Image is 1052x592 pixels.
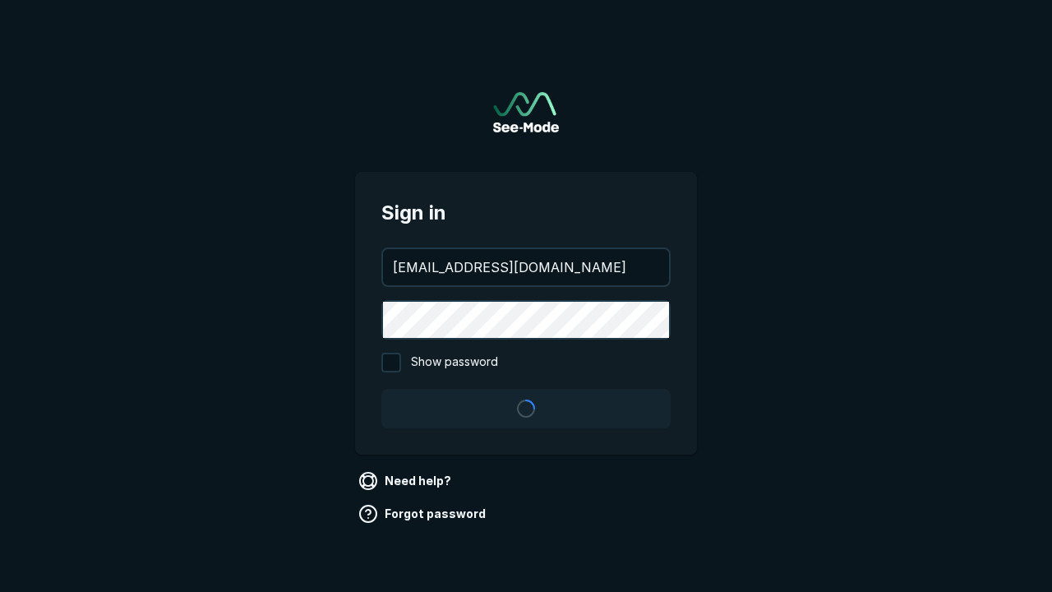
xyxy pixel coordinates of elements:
span: Sign in [381,198,671,228]
a: Go to sign in [493,92,559,132]
a: Need help? [355,468,458,494]
a: Forgot password [355,501,492,527]
input: your@email.com [383,249,669,285]
span: Show password [411,353,498,372]
img: See-Mode Logo [493,92,559,132]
